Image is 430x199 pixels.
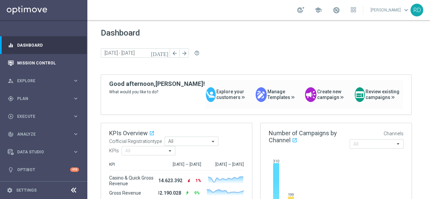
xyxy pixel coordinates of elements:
[16,188,37,192] a: Settings
[73,149,79,155] i: keyboard_arrow_right
[17,150,73,154] span: Data Studio
[73,131,79,137] i: keyboard_arrow_right
[8,96,73,102] div: Plan
[8,96,14,102] i: gps_fixed
[8,78,73,84] div: Explore
[411,4,423,16] div: RD
[17,161,70,179] a: Optibot
[7,149,79,155] button: Data Studio keyboard_arrow_right
[8,113,73,119] div: Execute
[370,5,411,15] a: [PERSON_NAME]keyboard_arrow_down
[70,167,79,172] div: +10
[8,42,14,48] i: equalizer
[17,114,73,118] span: Execute
[8,161,79,179] div: Optibot
[8,36,79,54] div: Dashboard
[7,167,79,172] button: lightbulb Optibot +10
[314,6,322,14] span: school
[402,6,410,14] span: keyboard_arrow_down
[7,96,79,101] button: gps_fixed Plan keyboard_arrow_right
[8,78,14,84] i: person_search
[7,114,79,119] button: play_circle_outline Execute keyboard_arrow_right
[73,113,79,119] i: keyboard_arrow_right
[17,79,73,83] span: Explore
[17,54,79,72] a: Mission Control
[17,36,79,54] a: Dashboard
[17,132,73,136] span: Analyze
[8,131,73,137] div: Analyze
[73,95,79,102] i: keyboard_arrow_right
[17,97,73,101] span: Plan
[73,78,79,84] i: keyboard_arrow_right
[7,132,79,137] button: track_changes Analyze keyboard_arrow_right
[8,149,73,155] div: Data Studio
[8,167,14,173] i: lightbulb
[7,78,79,84] button: person_search Explore keyboard_arrow_right
[8,113,14,119] i: play_circle_outline
[8,131,14,137] i: track_changes
[7,60,79,66] button: Mission Control
[7,43,79,48] button: equalizer Dashboard
[8,54,79,72] div: Mission Control
[7,187,13,193] i: settings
